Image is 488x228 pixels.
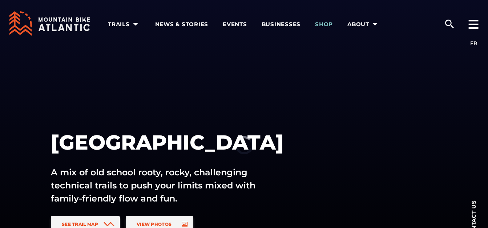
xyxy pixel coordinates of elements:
span: Businesses [262,21,301,28]
span: Shop [315,21,333,28]
span: See Trail Map [62,221,98,227]
p: A mix of old school rooty, rocky, challenging technical trails to push your limits mixed with fam... [51,166,272,205]
span: About [347,21,380,28]
a: FR [470,40,477,46]
span: View Photos [137,221,172,227]
ion-icon: arrow dropdown [370,19,380,29]
ion-icon: arrow dropdown [130,19,141,29]
ion-icon: search [444,18,455,30]
h1: [GEOGRAPHIC_DATA] [51,130,318,155]
span: Events [223,21,247,28]
span: Trails [108,21,141,28]
span: News & Stories [155,21,209,28]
